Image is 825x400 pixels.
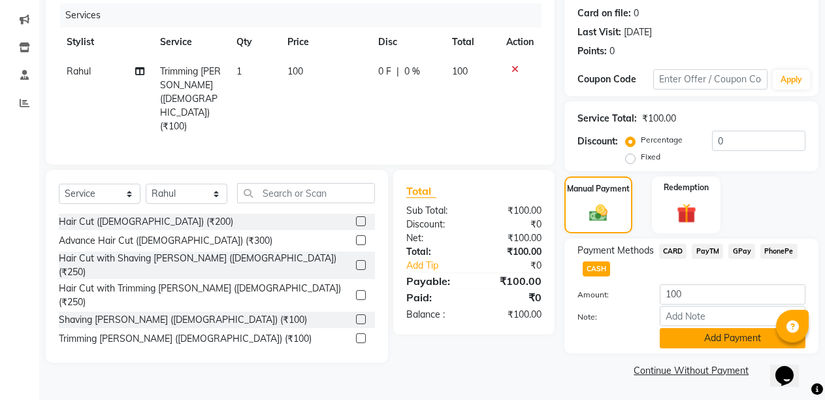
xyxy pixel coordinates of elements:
[760,244,798,259] span: PhonePe
[396,308,474,322] div: Balance :
[568,311,650,323] label: Note:
[236,65,242,77] span: 1
[59,27,152,57] th: Stylist
[474,245,551,259] div: ₹100.00
[404,65,420,78] span: 0 %
[396,204,474,218] div: Sub Total:
[370,27,444,57] th: Disc
[444,27,498,57] th: Total
[664,182,709,193] label: Redemption
[67,65,91,77] span: Rahul
[671,201,703,225] img: _gift.svg
[660,328,805,348] button: Add Payment
[396,259,487,273] a: Add Tip
[577,73,653,86] div: Coupon Code
[474,273,551,289] div: ₹100.00
[474,218,551,231] div: ₹0
[577,244,654,258] span: Payment Methods
[641,151,660,163] label: Fixed
[287,65,303,77] span: 100
[59,215,233,229] div: Hair Cut ([DEMOGRAPHIC_DATA]) (₹200)
[609,44,615,58] div: 0
[642,112,676,125] div: ₹100.00
[577,25,621,39] div: Last Visit:
[773,70,810,90] button: Apply
[660,284,805,305] input: Amount
[396,273,474,289] div: Payable:
[237,183,375,203] input: Search or Scan
[568,289,650,301] label: Amount:
[229,27,280,57] th: Qty
[583,203,613,224] img: _cash.svg
[378,65,391,78] span: 0 F
[577,7,631,20] div: Card on file:
[474,231,551,245] div: ₹100.00
[692,244,723,259] span: PayTM
[59,234,272,248] div: Advance Hair Cut ([DEMOGRAPHIC_DATA]) (₹300)
[728,244,755,259] span: GPay
[59,332,312,346] div: Trimming [PERSON_NAME] ([DEMOGRAPHIC_DATA]) (₹100)
[583,261,611,276] span: CASH
[567,364,816,378] a: Continue Without Payment
[452,65,468,77] span: 100
[280,27,370,57] th: Price
[577,112,637,125] div: Service Total:
[577,44,607,58] div: Points:
[474,290,551,305] div: ₹0
[498,27,542,57] th: Action
[474,204,551,218] div: ₹100.00
[634,7,639,20] div: 0
[160,65,221,132] span: Trimming [PERSON_NAME] ([DEMOGRAPHIC_DATA]) (₹100)
[152,27,229,57] th: Service
[396,231,474,245] div: Net:
[577,135,618,148] div: Discount:
[659,244,687,259] span: CARD
[396,65,399,78] span: |
[60,3,551,27] div: Services
[474,308,551,322] div: ₹100.00
[396,290,474,305] div: Paid:
[641,134,683,146] label: Percentage
[567,183,630,195] label: Manual Payment
[59,313,307,327] div: Shaving [PERSON_NAME] ([DEMOGRAPHIC_DATA]) (₹100)
[487,259,551,273] div: ₹0
[624,25,652,39] div: [DATE]
[59,282,351,309] div: Hair Cut with Trimming [PERSON_NAME] ([DEMOGRAPHIC_DATA]) (₹250)
[770,348,812,387] iframe: chat widget
[406,184,436,198] span: Total
[396,218,474,231] div: Discount:
[59,252,351,279] div: Hair Cut with Shaving [PERSON_NAME] ([DEMOGRAPHIC_DATA]) (₹250)
[653,69,768,90] input: Enter Offer / Coupon Code
[660,306,805,326] input: Add Note
[396,245,474,259] div: Total:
